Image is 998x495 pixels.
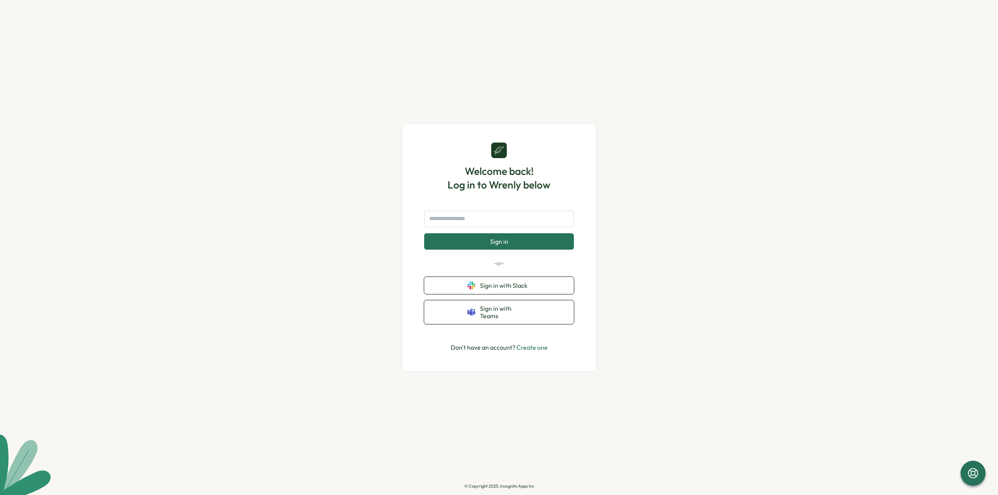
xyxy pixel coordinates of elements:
span: Sign in with Slack [480,282,531,289]
h1: Welcome back! Log in to Wrenly below [448,164,550,192]
p: -or- [424,259,574,268]
button: Sign in with Teams [424,300,574,324]
span: Sign in with Teams [480,305,531,319]
button: Sign in with Slack [424,277,574,294]
p: © Copyright 2025, Incognito Apps Inc [464,484,534,489]
button: Sign in [424,233,574,250]
span: Sign in [490,238,508,245]
p: Don't have an account? [451,343,548,352]
a: Create one [517,344,548,351]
